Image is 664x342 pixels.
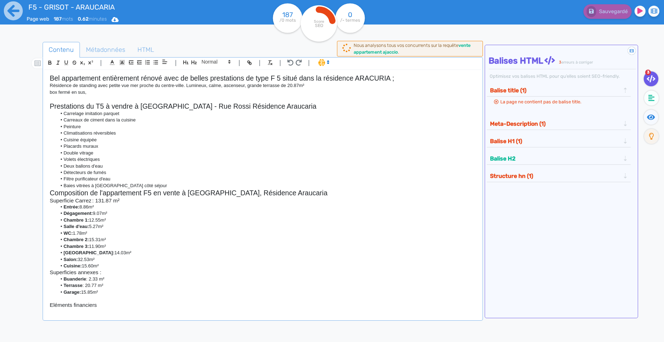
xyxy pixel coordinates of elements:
[354,42,479,55] div: Nous analysons tous vos concurrents sur la requête .
[50,74,476,82] h2: Bel appartement entièrement rénové avec de belles prestations de type F 5 situé dans la résidence...
[50,309,102,314] strong: Charges de copropriété
[315,58,332,67] span: I.Assistant
[50,309,476,315] p: : 900€ / trimestre
[57,237,476,243] li: 15.31m²
[488,118,630,130] div: Meta-Description (1)
[500,99,581,104] span: La page ne contient pas de balise title.
[583,4,632,19] button: Sauvegardé
[64,217,89,223] strong: Chambre 1:
[57,282,476,289] li: : 20.77 m²
[279,18,296,23] tspan: /0 mots
[259,58,261,67] span: |
[64,263,82,268] strong: Cuisine:
[488,135,622,147] button: Balise H1 (1)
[57,150,476,156] li: Double vitrage
[64,250,114,255] strong: [GEOGRAPHIC_DATA]:
[57,204,476,210] li: 8.86m²
[57,169,476,176] li: Détecteurs de fumés
[57,130,476,136] li: Climatisations réversibles
[50,102,476,110] h2: Prestations du T5 à vendre à [GEOGRAPHIC_DATA] - Rue Rossi Résidence Araucaria
[78,16,89,22] b: 0.62
[80,42,131,58] a: Métadonnées
[599,9,628,15] span: Sauvegardé
[50,89,476,96] p: box fermé en sus,
[54,16,62,22] b: 187
[64,276,86,282] strong: Buanderie
[131,42,160,58] a: HTML
[57,243,476,250] li: 11.90m²
[50,269,476,276] h3: Superficies annexes :
[54,16,73,22] span: mots
[80,40,131,59] span: Métadonnées
[488,118,622,130] button: Meta-Description (1)
[488,85,622,96] button: Balise title (1)
[50,302,476,308] h3: Eléments financiers
[57,124,476,130] li: Peinture
[43,42,80,58] a: Contenu
[57,210,476,217] li: 9.07m²
[64,237,89,242] strong: Chambre 2:
[175,58,177,67] span: |
[64,283,82,288] strong: Terrasse
[489,73,636,80] div: Optimisez vos balises HTML pour qu’elles soient SEO-friendly.
[100,58,102,67] span: |
[57,176,476,182] li: Filtre purificateur d'eau
[132,40,160,59] span: HTML
[57,217,476,223] li: 12.55m²
[57,117,476,123] li: Carreaux de ciment dans la cuisine
[57,250,476,256] li: 14.03m²
[282,11,293,19] tspan: 187
[314,19,324,24] tspan: Score
[559,60,561,65] span: 3
[645,70,651,75] span: 3
[348,11,352,19] tspan: 0
[50,82,476,89] p: Résidence de standing avec petite vue mer proche du centre-ville. Lumineux, calme, ascenseur, gra...
[57,110,476,117] li: Carrelage imitation parquet
[64,244,89,249] strong: Chambre 3:
[64,289,81,295] strong: Garage:
[488,153,622,164] button: Balise H2
[43,40,80,59] span: Contenu
[27,16,49,22] span: Page web
[57,143,476,150] li: Placards muraux
[57,263,476,269] li: 15.60m²
[340,18,360,23] tspan: /- termes
[64,230,73,236] strong: WC:
[308,58,310,67] span: |
[488,170,622,182] button: Structure hn (1)
[57,256,476,263] li: 32.53m²
[160,58,170,66] span: Aligment
[488,170,630,182] div: Structure hn (1)
[50,189,476,197] h2: Composition de l'appartement F5 en vente à [GEOGRAPHIC_DATA], Résidence Araucaria
[64,224,89,229] strong: Salle d'eau:
[64,257,78,262] strong: Salon:
[561,60,593,65] span: erreurs à corriger
[488,85,630,96] div: Balise title (1)
[57,183,476,189] li: Baies vitrées à [GEOGRAPHIC_DATA] côté séjour
[279,58,281,67] span: |
[57,163,476,169] li: Deux ballons d'eau
[57,289,476,295] li: 15.85m²
[27,1,226,13] input: title
[64,211,93,216] strong: Dégagement:
[57,276,476,282] li: : 2.33 m²
[488,135,630,147] div: Balise H1 (1)
[488,153,630,164] div: Balise H2
[238,58,240,67] span: |
[57,156,476,163] li: Volets électriques
[57,223,476,230] li: 5.27m²
[57,137,476,143] li: Cuisine équipée
[315,23,323,28] tspan: SEO
[489,56,636,66] h4: Balises HTML
[64,204,80,210] strong: Entrée:
[50,197,476,204] h3: Superficie Carrez : 131.87 m²
[78,16,107,22] span: minutes
[57,230,476,237] li: 1.78m²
